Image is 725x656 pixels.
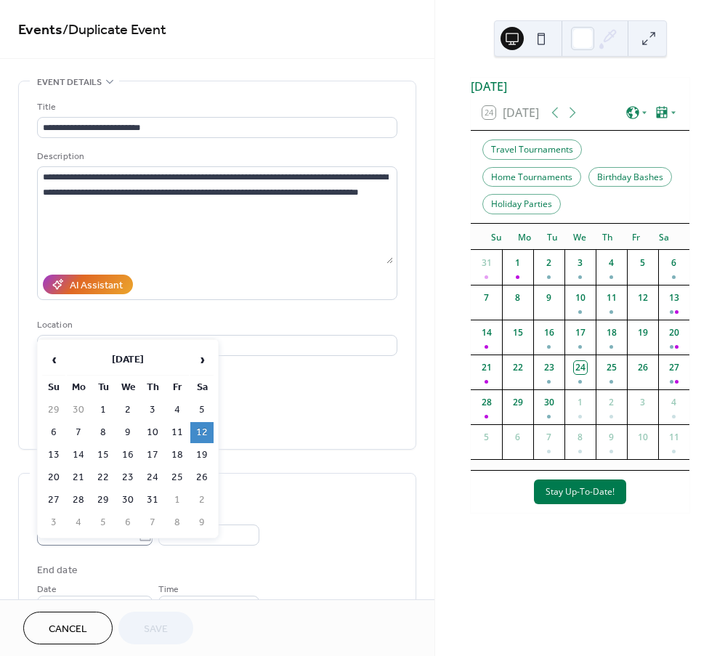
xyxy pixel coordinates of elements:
td: 21 [67,467,90,488]
div: 19 [636,326,649,339]
td: 17 [141,445,164,466]
div: 3 [636,396,649,409]
td: 9 [190,512,214,533]
td: 8 [92,422,115,443]
div: End date [37,563,78,578]
div: 24 [574,361,587,374]
td: 11 [166,422,189,443]
td: 2 [116,400,139,421]
span: ‹ [43,345,65,374]
td: 15 [92,445,115,466]
div: [DATE] [471,78,689,95]
td: 22 [92,467,115,488]
span: Time [158,582,179,597]
button: Stay Up-To-Date! [534,479,626,504]
div: 8 [511,291,524,304]
td: 1 [166,490,189,511]
div: 29 [511,396,524,409]
div: 10 [574,291,587,304]
div: AI Assistant [70,278,123,293]
div: 17 [574,326,587,339]
div: Th [594,224,622,250]
div: Description [37,149,394,164]
td: 3 [141,400,164,421]
div: 13 [668,291,681,304]
td: 29 [92,490,115,511]
td: 25 [166,467,189,488]
td: 24 [141,467,164,488]
div: 1 [574,396,587,409]
td: 18 [166,445,189,466]
th: Fr [166,377,189,398]
span: Date [37,582,57,597]
div: Mo [510,224,538,250]
span: Cancel [49,622,87,637]
div: 6 [511,431,524,444]
div: 5 [636,256,649,270]
th: We [116,377,139,398]
div: 2 [605,396,618,409]
td: 5 [190,400,214,421]
div: 11 [605,291,618,304]
th: Th [141,377,164,398]
span: Event details [37,75,102,90]
div: 7 [480,291,493,304]
td: 4 [67,512,90,533]
span: / Duplicate Event [62,16,166,44]
td: 5 [92,512,115,533]
td: 23 [116,467,139,488]
th: Tu [92,377,115,398]
td: 28 [67,490,90,511]
div: 18 [605,326,618,339]
div: Tu [538,224,566,250]
td: 6 [42,422,65,443]
div: 4 [668,396,681,409]
div: 22 [511,361,524,374]
div: 10 [636,431,649,444]
td: 14 [67,445,90,466]
div: Holiday Parties [482,194,561,214]
td: 3 [42,512,65,533]
td: 6 [116,512,139,533]
div: 6 [668,256,681,270]
th: Su [42,377,65,398]
div: 9 [605,431,618,444]
td: 30 [67,400,90,421]
div: 27 [668,361,681,374]
td: 26 [190,467,214,488]
div: 25 [605,361,618,374]
td: 7 [141,512,164,533]
div: Su [482,224,510,250]
div: 11 [668,431,681,444]
div: Fr [622,224,649,250]
td: 10 [141,422,164,443]
div: 30 [543,396,556,409]
div: 8 [574,431,587,444]
div: 28 [480,396,493,409]
div: 4 [605,256,618,270]
td: 30 [116,490,139,511]
div: 15 [511,326,524,339]
td: 29 [42,400,65,421]
div: 1 [511,256,524,270]
div: 23 [543,361,556,374]
div: 7 [543,431,556,444]
button: Cancel [23,612,113,644]
td: 20 [42,467,65,488]
td: 19 [190,445,214,466]
div: Sa [650,224,678,250]
div: 5 [480,431,493,444]
span: › [191,345,213,374]
td: 2 [190,490,214,511]
th: [DATE] [67,344,189,376]
div: 21 [480,361,493,374]
th: Mo [67,377,90,398]
td: 27 [42,490,65,511]
td: 31 [141,490,164,511]
th: Sa [190,377,214,398]
td: 16 [116,445,139,466]
div: 16 [543,326,556,339]
div: Title [37,100,394,115]
td: 13 [42,445,65,466]
div: 2 [543,256,556,270]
